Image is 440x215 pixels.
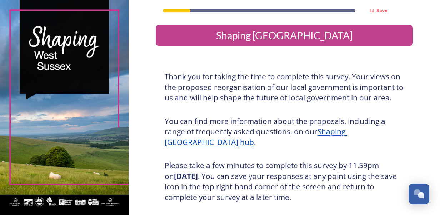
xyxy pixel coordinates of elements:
[174,171,198,181] strong: [DATE]
[165,71,404,103] h3: Thank you for taking the time to complete this survey. Your views on the proposed reorganisation ...
[165,160,404,202] h3: Please take a few minutes to complete this survey by 11.59pm on . You can save your responses at ...
[409,184,429,204] button: Open Chat
[376,7,387,14] strong: Save
[159,28,410,43] div: Shaping [GEOGRAPHIC_DATA]
[165,116,404,148] h3: You can find more information about the proposals, including a range of frequently asked question...
[165,126,347,147] a: Shaping [GEOGRAPHIC_DATA] hub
